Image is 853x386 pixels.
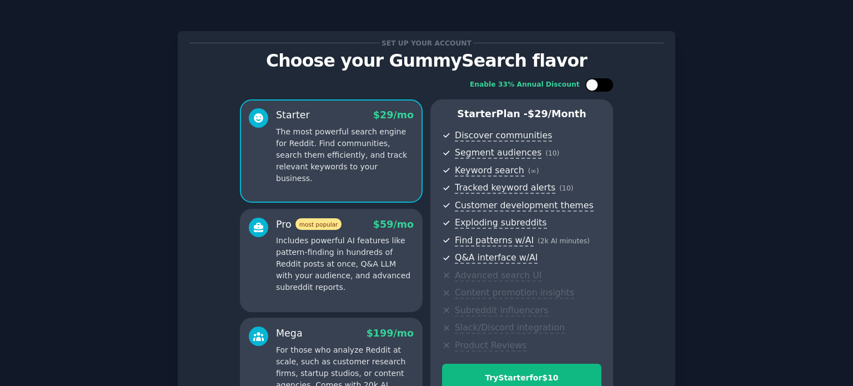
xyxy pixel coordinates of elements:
[455,200,594,212] span: Customer development themes
[559,184,573,192] span: ( 10 )
[455,165,524,177] span: Keyword search
[455,252,538,264] span: Q&A interface w/AI
[276,126,414,184] p: The most powerful search engine for Reddit. Find communities, search them efficiently, and track ...
[367,328,414,339] span: $ 199 /mo
[455,322,565,334] span: Slack/Discord integration
[455,217,546,229] span: Exploding subreddits
[276,108,310,122] div: Starter
[442,107,601,121] p: Starter Plan -
[373,219,414,230] span: $ 59 /mo
[189,51,664,71] p: Choose your GummySearch flavor
[455,270,541,282] span: Advanced search UI
[455,130,552,142] span: Discover communities
[455,287,574,299] span: Content promotion insights
[538,237,590,245] span: ( 2k AI minutes )
[455,182,555,194] span: Tracked keyword alerts
[443,372,601,384] div: Try Starter for $10
[528,167,539,175] span: ( ∞ )
[276,235,414,293] p: Includes powerful AI features like pattern-finding in hundreds of Reddit posts at once, Q&A LLM w...
[528,108,586,119] span: $ 29 /month
[455,305,548,317] span: Subreddit influencers
[470,80,580,90] div: Enable 33% Annual Discount
[455,147,541,159] span: Segment audiences
[276,218,342,232] div: Pro
[373,109,414,121] span: $ 29 /mo
[455,340,526,352] span: Product Reviews
[455,235,534,247] span: Find patterns w/AI
[276,327,303,340] div: Mega
[295,218,342,230] span: most popular
[545,149,559,157] span: ( 10 )
[380,37,474,49] span: Set up your account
